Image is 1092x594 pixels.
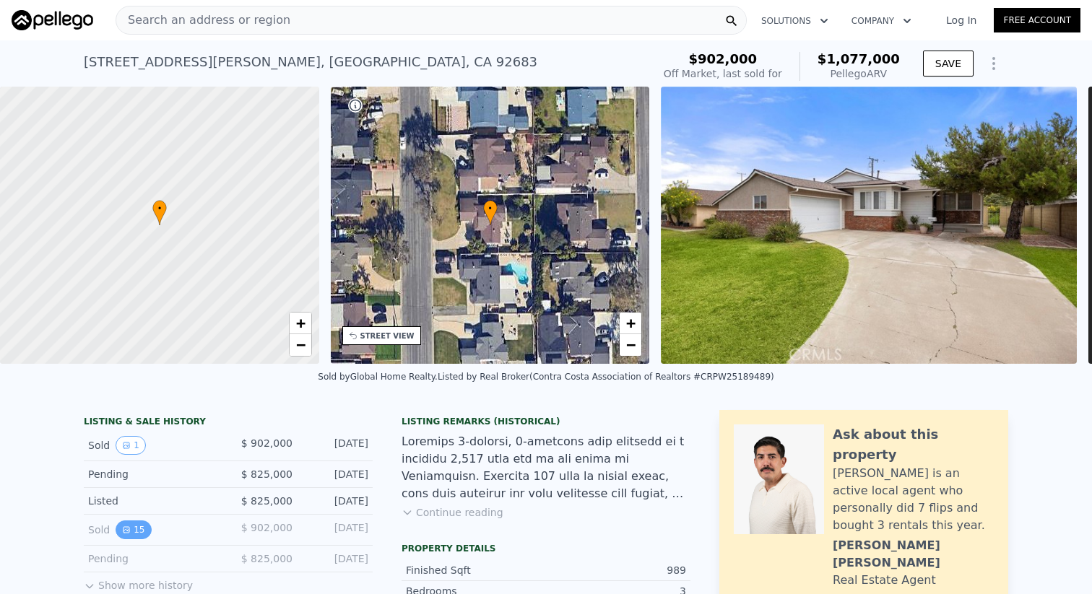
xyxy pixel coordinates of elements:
img: Pellego [12,10,93,30]
a: Zoom out [620,334,641,356]
div: Sold [88,520,217,539]
span: + [295,314,305,332]
span: + [626,314,636,332]
div: Sold by Global Home Realty . [318,372,438,382]
div: [DATE] [304,551,368,566]
span: − [626,336,636,354]
a: Zoom out [290,334,311,356]
div: [STREET_ADDRESS][PERSON_NAME] , [GEOGRAPHIC_DATA] , CA 92683 [84,52,537,72]
div: Listing Remarks (Historical) [402,416,690,427]
span: $902,000 [689,51,758,66]
div: [DATE] [304,436,368,455]
span: $ 902,000 [241,437,292,449]
span: • [483,202,498,215]
div: Property details [402,543,690,554]
div: Listed [88,494,217,508]
button: Continue reading [402,505,503,520]
img: Sale: 167601496 Parcel: 63772060 [661,87,1077,364]
button: SAVE [923,51,974,77]
button: Show Options [979,49,1008,78]
div: Pellego ARV [818,66,900,81]
div: STREET VIEW [360,331,415,341]
div: • [152,200,167,225]
div: Loremips 3-dolorsi, 0-ametcons adip elitsedd ei t incididu 2,517 utla etd ma ali enima mi Veniamq... [402,433,690,502]
button: Solutions [750,8,840,34]
div: LISTING & SALE HISTORY [84,416,373,430]
div: Ask about this property [833,424,994,465]
span: $ 825,000 [241,553,292,564]
button: Show more history [84,572,193,593]
div: [DATE] [304,467,368,481]
a: Zoom in [620,313,641,334]
div: Pending [88,467,217,481]
span: $ 902,000 [241,522,292,533]
div: [PERSON_NAME] is an active local agent who personally did 7 flips and bought 3 rentals this year. [833,465,994,534]
div: Off Market, last sold for [664,66,782,81]
span: − [295,336,305,354]
span: • [152,202,167,215]
div: [DATE] [304,520,368,539]
div: [PERSON_NAME] [PERSON_NAME] [833,537,994,572]
div: Pending [88,551,217,566]
a: Log In [929,13,994,27]
a: Zoom in [290,313,311,334]
div: Finished Sqft [406,563,546,577]
button: View historical data [116,520,151,539]
span: Search an address or region [116,12,290,29]
button: Company [840,8,923,34]
span: $1,077,000 [818,51,900,66]
div: Real Estate Agent [833,572,936,589]
span: $ 825,000 [241,468,292,480]
div: • [483,200,498,225]
button: View historical data [116,436,146,455]
a: Free Account [994,8,1080,32]
div: Listed by Real Broker (Contra Costa Association of Realtors #CRPW25189489) [438,372,774,382]
div: Sold [88,436,217,455]
span: $ 825,000 [241,495,292,507]
div: [DATE] [304,494,368,508]
div: 989 [546,563,686,577]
